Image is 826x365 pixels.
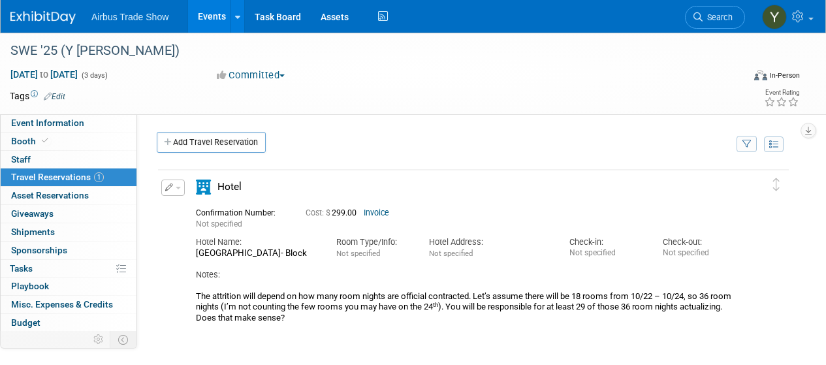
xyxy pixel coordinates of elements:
span: Not specified [196,219,242,229]
a: Event Information [1,114,136,132]
span: Not specified [336,249,380,258]
a: Tasks [1,260,136,278]
span: Asset Reservations [11,190,89,200]
span: (3 days) [80,71,108,80]
span: Not specified [429,249,473,258]
a: Booth [1,133,136,150]
i: Booth reservation complete [42,137,48,144]
a: Shipments [1,223,136,241]
span: Sponsorships [11,245,67,255]
span: to [38,69,50,80]
img: Yolanda Bauza [762,5,787,29]
span: 1 [94,172,104,182]
div: [GEOGRAPHIC_DATA]- Block [196,248,317,259]
div: Not specified [663,248,737,258]
span: Hotel [217,181,242,193]
a: Sponsorships [1,242,136,259]
td: Personalize Event Tab Strip [87,331,110,348]
a: Misc. Expenses & Credits [1,296,136,313]
div: Check-out: [663,236,737,248]
a: Asset Reservations [1,187,136,204]
a: Edit [44,92,65,101]
span: Event Information [11,118,84,128]
div: Hotel Name: [196,236,317,248]
span: Giveaways [11,208,54,219]
span: Budget [11,317,40,328]
a: Add Travel Reservation [157,132,266,153]
span: [DATE] [DATE] [10,69,78,80]
a: Invoice [364,208,389,217]
div: The attrition will depend on how many room nights are official contracted. Let’s assume there wil... [196,281,737,324]
span: 299.00 [306,208,362,217]
div: SWE '25 (Y [PERSON_NAME]) [6,39,733,63]
i: Click and drag to move item [773,178,780,191]
a: Giveaways [1,205,136,223]
a: Playbook [1,278,136,295]
img: ExhibitDay [10,11,76,24]
span: Staff [11,154,31,165]
span: Tasks [10,263,33,274]
i: Filter by Traveler [742,140,752,149]
button: Committed [212,69,290,82]
sup: th [433,301,438,308]
span: Search [703,12,733,22]
span: Airbus Trade Show [91,12,168,22]
div: Room Type/Info: [336,236,410,248]
a: Staff [1,151,136,168]
a: Travel Reservations1 [1,168,136,186]
div: Event Rating [764,89,799,96]
div: Hotel Address: [429,236,550,248]
td: Toggle Event Tabs [110,331,137,348]
div: Check-in: [569,236,643,248]
div: In-Person [769,71,800,80]
div: Not specified [569,248,643,258]
img: Format-Inperson.png [754,70,767,80]
div: Confirmation Number: [196,204,286,218]
span: Playbook [11,281,49,291]
a: Search [685,6,745,29]
span: Travel Reservations [11,172,104,182]
span: Misc. Expenses & Credits [11,299,113,309]
div: Event Format [684,68,800,87]
td: Tags [10,89,65,103]
i: Hotel [196,180,211,195]
div: Notes: [196,269,737,281]
span: Cost: $ [306,208,332,217]
span: Booth [11,136,51,146]
a: Budget [1,314,136,332]
span: Shipments [11,227,55,237]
